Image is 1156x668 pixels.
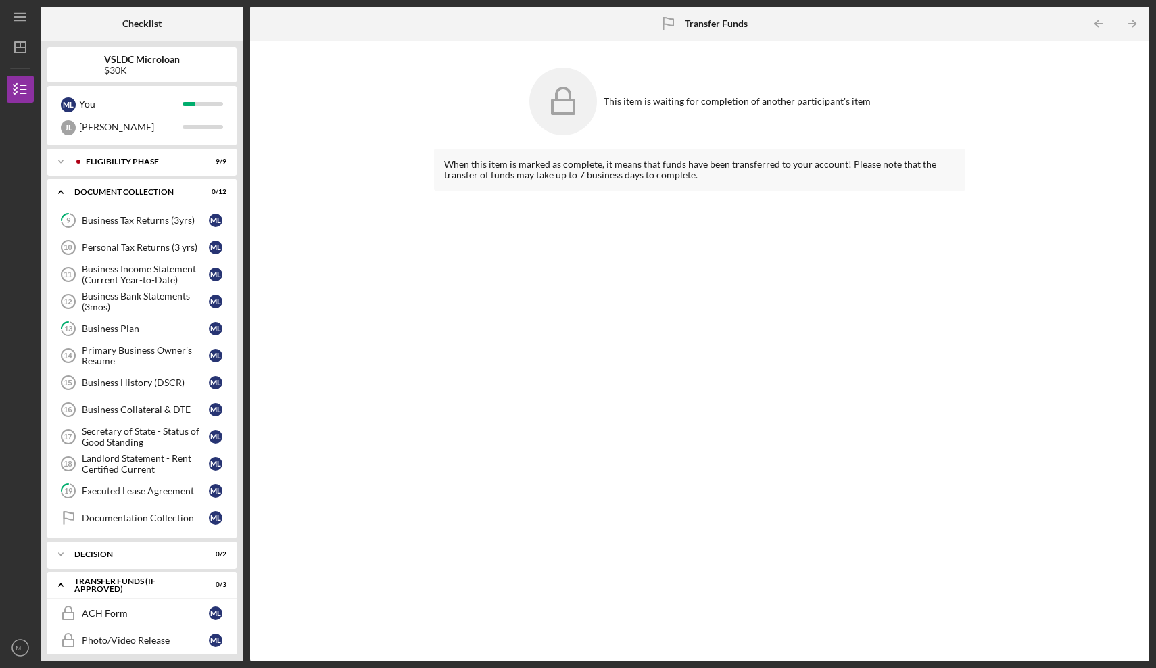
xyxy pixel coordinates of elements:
[82,426,209,448] div: Secretary of State - Status of Good Standing
[434,149,965,191] div: When this item is marked as complete, it means that funds have been transferred to your account! ...
[64,325,72,333] tspan: 13
[202,188,226,196] div: 0 / 12
[54,288,230,315] a: 12Business Bank Statements (3mos)ML
[82,453,209,475] div: Landlord Statement - Rent Certified Current
[209,241,222,254] div: M L
[54,477,230,504] a: 19Executed Lease AgreementML
[7,634,34,661] button: ML
[209,606,222,620] div: M L
[74,550,193,558] div: Decision
[74,577,193,593] div: Transfer Funds (If Approved)
[82,242,209,253] div: Personal Tax Returns (3 yrs)
[82,512,209,523] div: Documentation Collection
[209,268,222,281] div: M L
[209,457,222,471] div: M L
[82,635,209,646] div: Photo/Video Release
[54,423,230,450] a: 17Secretary of State - Status of Good StandingML
[209,349,222,362] div: M L
[66,216,71,225] tspan: 9
[209,214,222,227] div: M L
[61,120,76,135] div: J L
[82,345,209,366] div: Primary Business Owner's Resume
[64,243,72,252] tspan: 10
[202,581,226,589] div: 0 / 3
[64,433,72,441] tspan: 17
[209,511,222,525] div: M L
[64,406,72,414] tspan: 16
[209,295,222,308] div: M L
[209,376,222,389] div: M L
[122,18,162,29] b: Checklist
[64,352,72,360] tspan: 14
[64,379,72,387] tspan: 15
[16,644,25,652] text: ML
[54,315,230,342] a: 13Business PlanML
[54,627,230,654] a: Photo/Video ReleaseML
[54,450,230,477] a: 18Landlord Statement - Rent Certified CurrentML
[64,487,73,496] tspan: 19
[64,460,72,468] tspan: 18
[209,430,222,444] div: M L
[54,342,230,369] a: 14Primary Business Owner's ResumeML
[82,608,209,619] div: ACH Form
[82,485,209,496] div: Executed Lease Agreement
[82,264,209,285] div: Business Income Statement (Current Year-to-Date)
[54,234,230,261] a: 10Personal Tax Returns (3 yrs)ML
[54,369,230,396] a: 15Business History (DSCR)ML
[104,54,180,65] b: VSLDC Microloan
[209,322,222,335] div: M L
[54,207,230,234] a: 9Business Tax Returns (3yrs)ML
[209,634,222,647] div: M L
[54,600,230,627] a: ACH FormML
[202,550,226,558] div: 0 / 2
[64,297,72,306] tspan: 12
[82,323,209,334] div: Business Plan
[82,404,209,415] div: Business Collateral & DTE
[86,158,193,166] div: Eligibility Phase
[685,18,748,29] b: Transfer Funds
[202,158,226,166] div: 9 / 9
[82,291,209,312] div: Business Bank Statements (3mos)
[54,396,230,423] a: 16Business Collateral & DTEML
[64,270,72,279] tspan: 11
[104,65,180,76] div: $30K
[209,484,222,498] div: M L
[79,116,183,139] div: [PERSON_NAME]
[82,377,209,388] div: Business History (DSCR)
[54,261,230,288] a: 11Business Income Statement (Current Year-to-Date)ML
[61,97,76,112] div: M L
[209,403,222,416] div: M L
[82,215,209,226] div: Business Tax Returns (3yrs)
[74,188,193,196] div: Document Collection
[54,504,230,531] a: Documentation CollectionML
[604,96,871,107] div: This item is waiting for completion of another participant's item
[79,93,183,116] div: You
